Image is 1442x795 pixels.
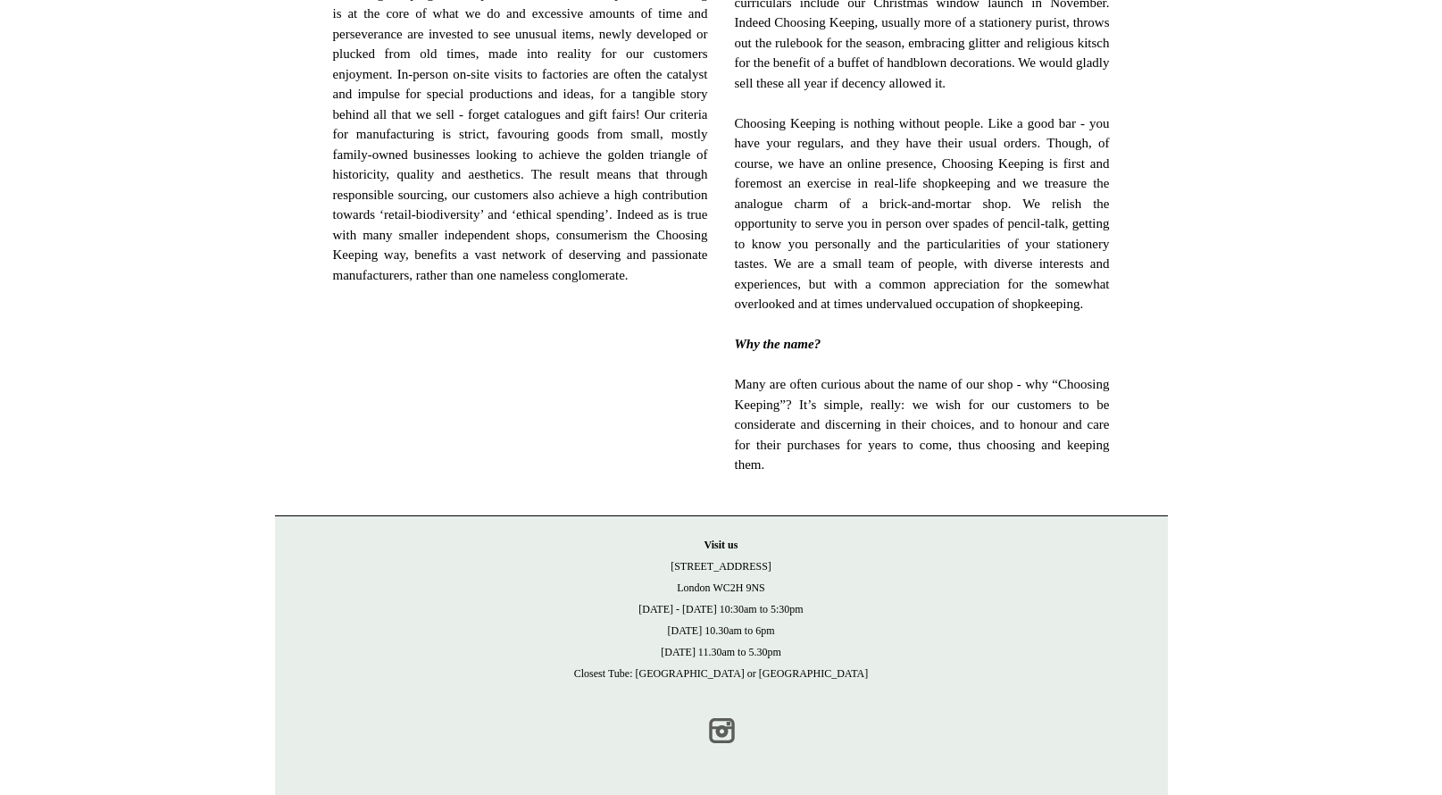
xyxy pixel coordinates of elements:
span: Why the name? [735,337,821,351]
strong: Visit us [704,539,738,551]
a: Instagram [702,711,741,750]
p: [STREET_ADDRESS] London WC2H 9NS [DATE] - [DATE] 10:30am to 5:30pm [DATE] 10.30am to 6pm [DATE] 1... [293,534,1150,684]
